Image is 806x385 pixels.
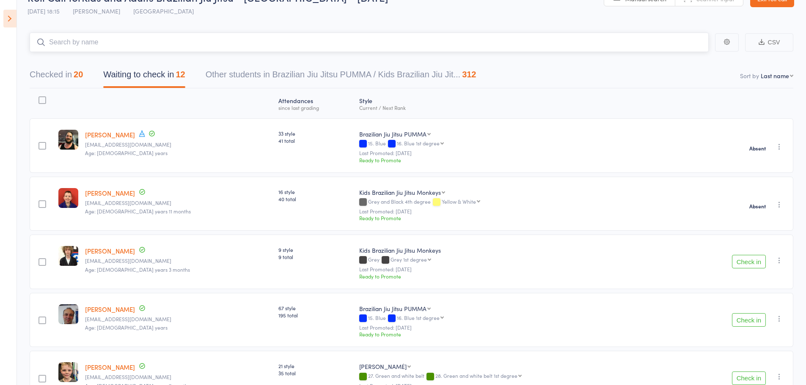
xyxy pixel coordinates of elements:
span: Age: [DEMOGRAPHIC_DATA] years [85,149,168,156]
div: 20 [74,70,83,79]
img: image1567064457.png [58,304,78,324]
div: [PERSON_NAME] [359,362,407,371]
div: 16. Blue 1st degree [397,315,440,320]
button: Waiting to check in12 [103,66,185,88]
span: 195 total [278,311,352,319]
button: Check in [732,313,766,327]
div: Ready to Promote [359,156,679,164]
span: [GEOGRAPHIC_DATA] [133,7,194,15]
button: CSV [745,33,793,52]
div: 16. Blue 1st degree [397,140,440,146]
div: Current / Next Rank [359,105,679,110]
div: 312 [462,70,476,79]
small: gypsie_leigh@y7mail.com [85,200,272,206]
span: 41 total [278,137,352,144]
div: Brazilian Jiu Jitsu PUMMA [359,130,426,138]
span: 16 style [278,188,352,195]
button: Check in [732,255,766,268]
small: emilyhaden88@gmail.com [85,374,272,380]
strong: Absent [749,203,766,210]
div: Kids Brazilian Jiu Jitsu Monkeys [359,246,679,254]
span: 33 style [278,130,352,137]
div: Style [356,92,683,115]
div: Ready to Promote [359,273,679,280]
div: Kids Brazilian Jiu Jitsu Monkeys [359,188,441,197]
div: Ready to Promote [359,214,679,221]
div: 15. Blue [359,140,679,147]
label: Sort by [740,71,759,80]
img: image1696396701.png [58,362,78,382]
button: Checked in20 [30,66,83,88]
div: since last grading [278,105,352,110]
small: stewart_alpert@yahoo.com.au [85,142,272,147]
span: 9 style [278,246,352,253]
div: Grey 1st degree [391,257,427,262]
span: Age: [DEMOGRAPHIC_DATA] years [85,324,168,331]
div: 12 [176,70,185,79]
button: Other students in Brazilian Jiu Jitsu PUMMA / Kids Brazilian Jiu Jit...312 [206,66,476,88]
div: 15. Blue [359,315,679,322]
small: Last Promoted: [DATE] [359,266,679,272]
div: Grey and Black 4th degree [359,199,679,206]
a: [PERSON_NAME] [85,246,135,255]
div: Atten­dances [275,92,356,115]
span: [DATE] 18:15 [28,7,60,15]
div: Brazilian Jiu Jitsu PUMMA [359,304,426,313]
a: [PERSON_NAME] [85,188,135,197]
span: 21 style [278,362,352,369]
div: Ready to Promote [359,330,679,338]
a: [PERSON_NAME] [85,130,135,139]
div: Yellow & White [442,199,476,204]
img: image1652777604.png [58,130,78,150]
div: 28. Green and white belt 1st degree [435,373,517,378]
span: 9 total [278,253,352,260]
span: [PERSON_NAME] [73,7,120,15]
span: Age: [DEMOGRAPHIC_DATA] years 3 months [85,266,190,273]
div: Grey [359,257,679,264]
input: Search by name [30,33,709,52]
span: 40 total [278,195,352,202]
div: Last name [761,71,789,80]
span: 67 style [278,304,352,311]
small: Last Promoted: [DATE] [359,150,679,156]
small: bchadwick72@outlook.com [85,258,272,264]
small: Last Promoted: [DATE] [359,208,679,214]
strong: Absent [749,145,766,152]
span: 35 total [278,369,352,377]
a: [PERSON_NAME] [85,305,135,314]
div: 27. Green and white belt [359,373,679,380]
a: [PERSON_NAME] [85,363,135,371]
small: sfinn82@hotmail.com [85,316,272,322]
img: image1731472206.png [58,246,78,266]
img: image1618623228.png [58,188,78,208]
span: Age: [DEMOGRAPHIC_DATA] years 11 months [85,208,191,215]
small: Last Promoted: [DATE] [359,325,679,330]
button: Check in [732,371,766,385]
